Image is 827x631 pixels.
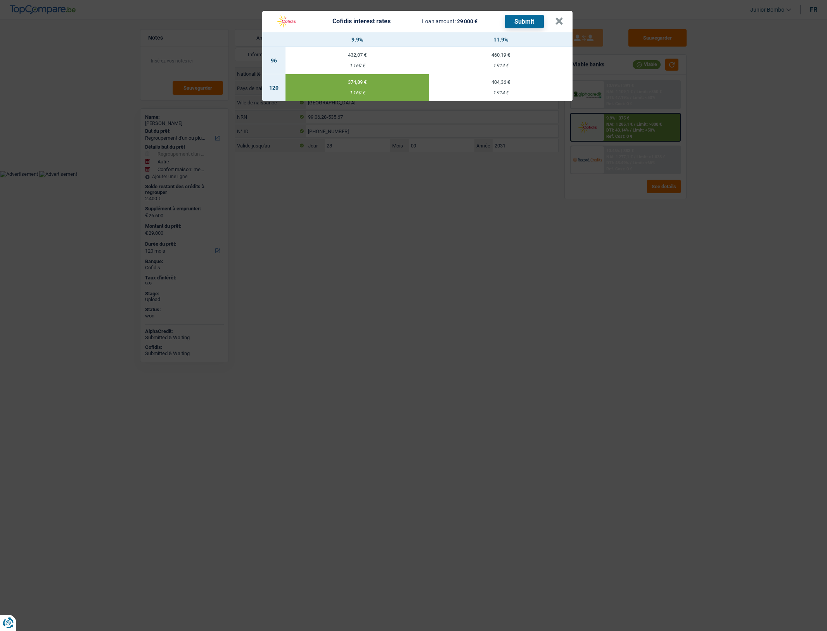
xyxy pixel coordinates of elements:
div: 432,07 € [285,52,429,57]
td: 96 [262,47,285,74]
div: 374,89 € [285,80,429,85]
div: 1 160 € [285,63,429,68]
button: × [555,17,563,25]
div: 1 914 € [429,63,573,68]
span: 29 000 € [457,18,478,24]
img: Cofidis [272,14,301,29]
th: 11.9% [429,32,573,47]
td: 120 [262,74,285,101]
button: Submit [505,15,544,28]
div: Cofidis interest rates [332,18,391,24]
div: 404,36 € [429,80,573,85]
div: 1 914 € [429,90,573,95]
span: Loan amount: [422,18,456,24]
div: 1 160 € [285,90,429,95]
div: 460,19 € [429,52,573,57]
th: 9.9% [285,32,429,47]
